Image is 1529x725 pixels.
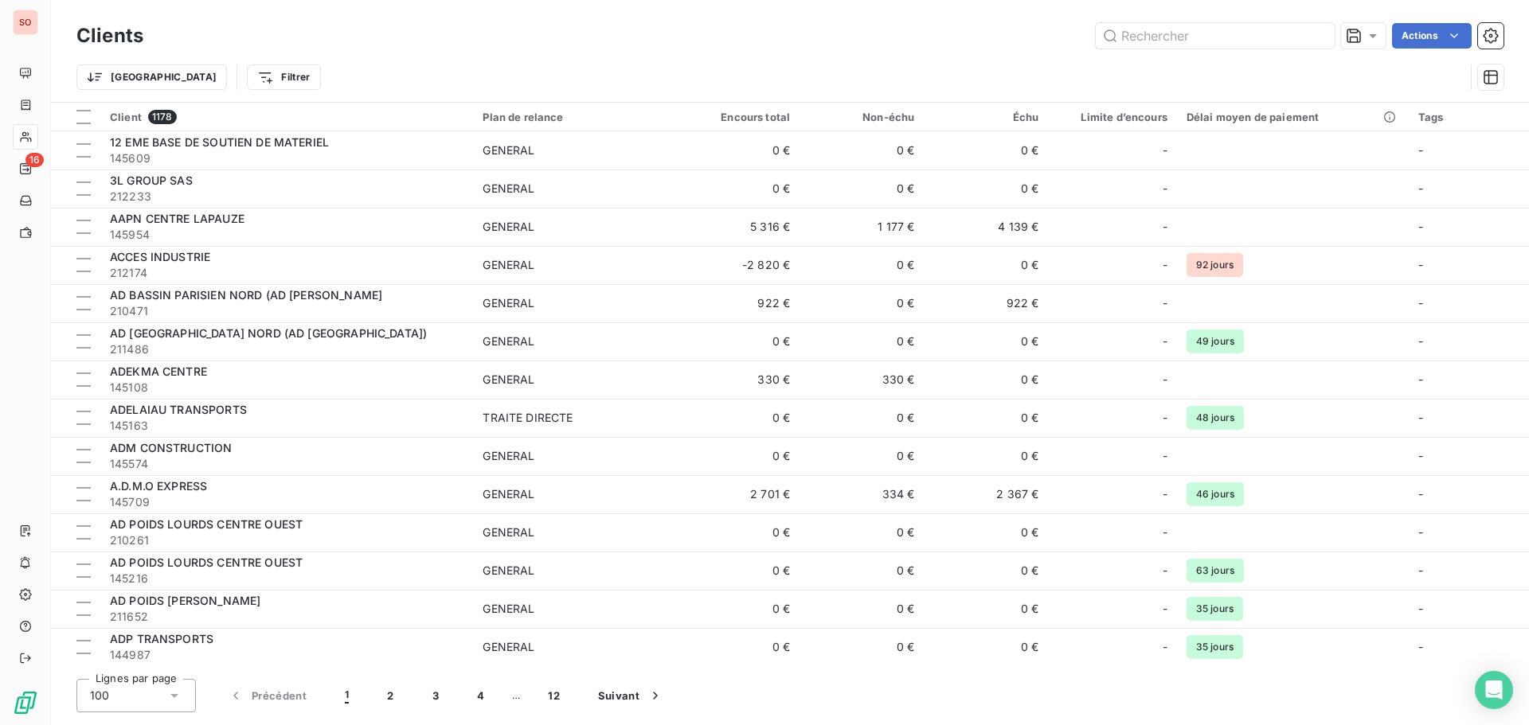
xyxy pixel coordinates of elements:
span: - [1418,640,1423,653]
span: 144987 [110,647,463,663]
span: - [1163,563,1167,579]
span: ADM CONSTRUCTION [110,441,232,454]
span: AD POIDS [PERSON_NAME] [110,594,260,607]
td: 0 € [675,437,800,475]
span: - [1418,258,1423,271]
input: Rechercher [1096,23,1335,49]
div: Encours total [685,111,790,123]
td: 0 € [675,513,800,552]
span: - [1418,449,1423,462]
span: 92 jours [1187,253,1243,277]
button: Filtrer [247,64,320,90]
span: 145709 [110,494,463,510]
div: GENERAL [483,639,534,655]
span: ADELAIAU TRANSPORTS [110,403,247,416]
span: 3L GROUP SAS [110,173,193,187]
td: 922 € [675,284,800,322]
td: 334 € [800,475,924,513]
span: 63 jours [1187,559,1244,583]
span: 35 jours [1187,635,1243,659]
button: [GEOGRAPHIC_DATA] [76,64,227,90]
h3: Clients [76,21,143,50]
span: - [1163,410,1167,426]
div: Tags [1418,111,1519,123]
td: 0 € [924,590,1048,628]
button: 2 [368,679,413,712]
span: - [1418,181,1423,195]
div: Plan de relance [483,111,666,123]
td: 0 € [675,322,800,361]
span: 145216 [110,571,463,587]
div: Échu [933,111,1038,123]
span: 211486 [110,341,463,357]
img: Logo LeanPay [13,690,38,715]
span: ACCES INDUSTRIE [110,250,210,263]
td: 0 € [675,590,800,628]
span: - [1163,486,1167,502]
button: Précédent [209,679,326,712]
span: - [1163,142,1167,158]
span: - [1163,295,1167,311]
td: 0 € [924,170,1048,208]
td: 0 € [800,552,924,590]
span: 145163 [110,418,463,434]
span: AAPN CENTRE LAPAUZE [110,212,244,225]
span: 48 jours [1187,406,1244,430]
span: 145609 [110,150,463,166]
span: 46 jours [1187,482,1244,506]
span: AD POIDS LOURDS CENTRE OUEST [110,555,303,569]
div: GENERAL [483,333,534,349]
div: TRAITE DIRECTE [483,410,573,426]
button: Suivant [579,679,682,712]
span: AD BASSIN PARISIEN NORD (AD [PERSON_NAME] [110,288,382,302]
td: 922 € [924,284,1048,322]
td: 0 € [675,170,800,208]
td: -2 820 € [675,246,800,284]
td: 0 € [800,284,924,322]
div: GENERAL [483,524,534,540]
span: 212174 [110,265,463,281]
td: 0 € [924,131,1048,170]
td: 0 € [924,399,1048,437]
div: Délai moyen de paiement [1187,111,1399,123]
span: 1178 [148,110,177,124]
div: GENERAL [483,295,534,311]
span: - [1163,448,1167,464]
span: 49 jours [1187,329,1244,353]
span: 210261 [110,532,463,548]
td: 0 € [800,628,924,666]
div: GENERAL [483,372,534,388]
td: 0 € [800,246,924,284]
button: 4 [458,679,503,712]
span: - [1418,296,1423,310]
span: - [1418,602,1423,615]
td: 0 € [800,437,924,475]
span: - [1418,411,1423,424]
div: GENERAL [483,219,534,235]
span: 35 jours [1187,597,1243,621]
span: Client [110,111,142,123]
button: Actions [1392,23,1472,49]
td: 330 € [800,361,924,399]
div: GENERAL [483,448,534,464]
td: 5 316 € [675,208,800,246]
td: 0 € [924,322,1048,361]
button: 12 [529,679,579,712]
span: - [1163,601,1167,617]
div: SO [13,10,38,35]
span: - [1418,143,1423,157]
div: GENERAL [483,601,534,617]
span: AD POIDS LOURDS CENTRE OUEST [110,517,303,531]
td: 0 € [924,552,1048,590]
span: 212233 [110,189,463,205]
td: 0 € [800,131,924,170]
td: 0 € [924,513,1048,552]
td: 0 € [800,322,924,361]
span: A.D.M.O EXPRESS [110,479,207,493]
span: - [1163,639,1167,655]
span: - [1163,333,1167,349]
span: - [1418,525,1423,539]
td: 330 € [675,361,800,399]
div: Non-échu [809,111,914,123]
button: 3 [413,679,458,712]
